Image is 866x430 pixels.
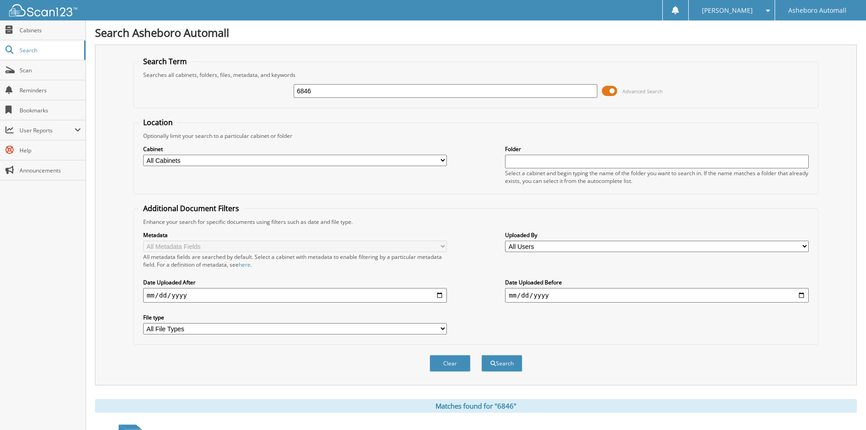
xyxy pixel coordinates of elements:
[139,132,813,140] div: Optionally limit your search to a particular cabinet or folder
[143,253,447,268] div: All metadata fields are searched by default. Select a cabinet with metadata to enable filtering b...
[622,88,663,95] span: Advanced Search
[505,231,809,239] label: Uploaded By
[20,66,81,74] span: Scan
[143,288,447,303] input: start
[95,399,857,413] div: Matches found for "6846"
[20,147,81,154] span: Help
[143,231,447,239] label: Metadata
[139,203,244,213] legend: Additional Document Filters
[95,25,857,40] h1: Search Asheboro Automall
[481,355,522,372] button: Search
[20,167,81,174] span: Announcements
[788,8,846,13] span: Asheboro Automall
[139,218,813,226] div: Enhance your search for specific documents using filters such as date and file type.
[20,46,80,54] span: Search
[20,26,81,34] span: Cabinets
[20,86,81,94] span: Reminders
[505,169,809,185] div: Select a cabinet and begin typing the name of the folder you want to search in. If the name match...
[139,56,191,66] legend: Search Term
[20,126,75,134] span: User Reports
[239,261,250,268] a: here
[139,71,813,79] div: Searches all cabinets, folders, files, metadata, and keywords
[143,145,447,153] label: Cabinet
[505,145,809,153] label: Folder
[20,106,81,114] span: Bookmarks
[143,314,447,321] label: File type
[430,355,471,372] button: Clear
[143,278,447,286] label: Date Uploaded After
[9,4,77,16] img: scan123-logo-white.svg
[505,288,809,303] input: end
[139,117,177,127] legend: Location
[505,278,809,286] label: Date Uploaded Before
[702,8,753,13] span: [PERSON_NAME]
